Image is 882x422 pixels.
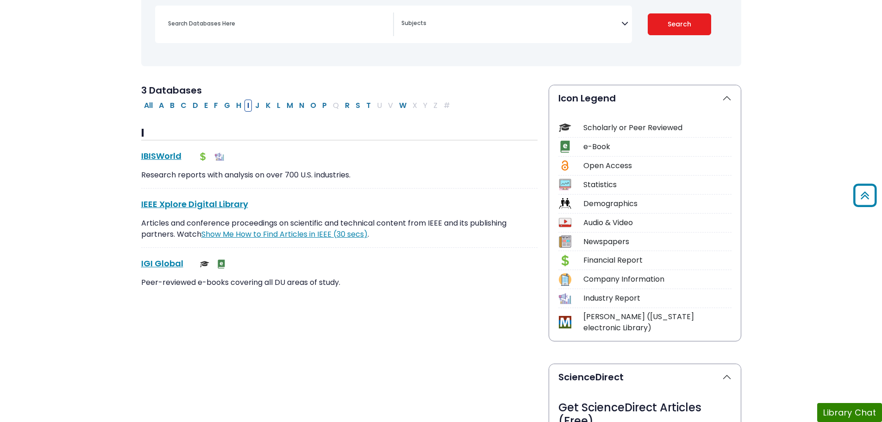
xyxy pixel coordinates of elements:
img: Icon e-Book [559,140,571,153]
a: IEEE Xplore Digital Library [141,198,248,210]
button: Filter Results A [156,100,167,112]
button: Filter Results H [233,100,244,112]
div: Newspapers [583,236,732,247]
button: Filter Results O [307,100,319,112]
div: e-Book [583,141,732,152]
button: Filter Results I [244,100,252,112]
div: Company Information [583,274,732,285]
input: Search database by title or keyword [163,17,393,30]
span: 3 Databases [141,84,202,97]
img: Icon Industry Report [559,292,571,305]
img: Scholarly or Peer Reviewed [200,259,209,269]
img: Industry Report [215,152,224,161]
img: Icon Audio & Video [559,216,571,229]
img: Icon Company Information [559,273,571,286]
div: Alpha-list to filter by first letter of database name [141,100,454,110]
img: Icon Statistics [559,178,571,191]
img: Financial Report [198,152,207,161]
button: Filter Results D [190,100,201,112]
p: Peer-reviewed e-books covering all DU areas of study. [141,277,538,288]
div: Statistics [583,179,732,190]
p: Research reports with analysis on over 700 U.S. industries. [141,170,538,181]
button: Filter Results G [221,100,233,112]
p: Articles and conference proceedings on scientific and technical content from IEEE and its publish... [141,218,538,240]
button: Filter Results L [274,100,283,112]
button: Filter Results S [353,100,363,112]
a: IGI Global [141,258,183,269]
button: Filter Results F [211,100,221,112]
button: ScienceDirect [549,364,741,390]
button: Icon Legend [549,85,741,111]
img: Icon Scholarly or Peer Reviewed [559,121,571,134]
a: IBISWorld [141,150,181,162]
button: Filter Results P [319,100,330,112]
img: e-Book [217,259,226,269]
img: Icon MeL (Michigan electronic Library) [559,316,571,328]
button: Submit for Search Results [648,13,711,35]
button: Filter Results B [167,100,177,112]
button: Filter Results R [342,100,352,112]
div: Audio & Video [583,217,732,228]
a: Back to Top [850,188,880,203]
div: Open Access [583,160,732,171]
img: Icon Open Access [559,159,571,172]
button: Filter Results E [201,100,211,112]
img: Icon Newspapers [559,235,571,248]
button: Filter Results N [296,100,307,112]
textarea: Search [401,20,621,28]
button: All [141,100,156,112]
button: Filter Results M [284,100,296,112]
div: [PERSON_NAME] ([US_STATE] electronic Library) [583,311,732,334]
button: Filter Results W [396,100,409,112]
a: Link opens in new window [201,229,368,239]
div: Demographics [583,198,732,209]
button: Library Chat [817,403,882,422]
h3: I [141,126,538,140]
button: Filter Results K [263,100,274,112]
div: Industry Report [583,293,732,304]
img: Icon Financial Report [559,254,571,267]
div: Scholarly or Peer Reviewed [583,122,732,133]
button: Filter Results J [252,100,263,112]
button: Filter Results C [178,100,189,112]
div: Financial Report [583,255,732,266]
img: Icon Demographics [559,197,571,210]
button: Filter Results T [363,100,374,112]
